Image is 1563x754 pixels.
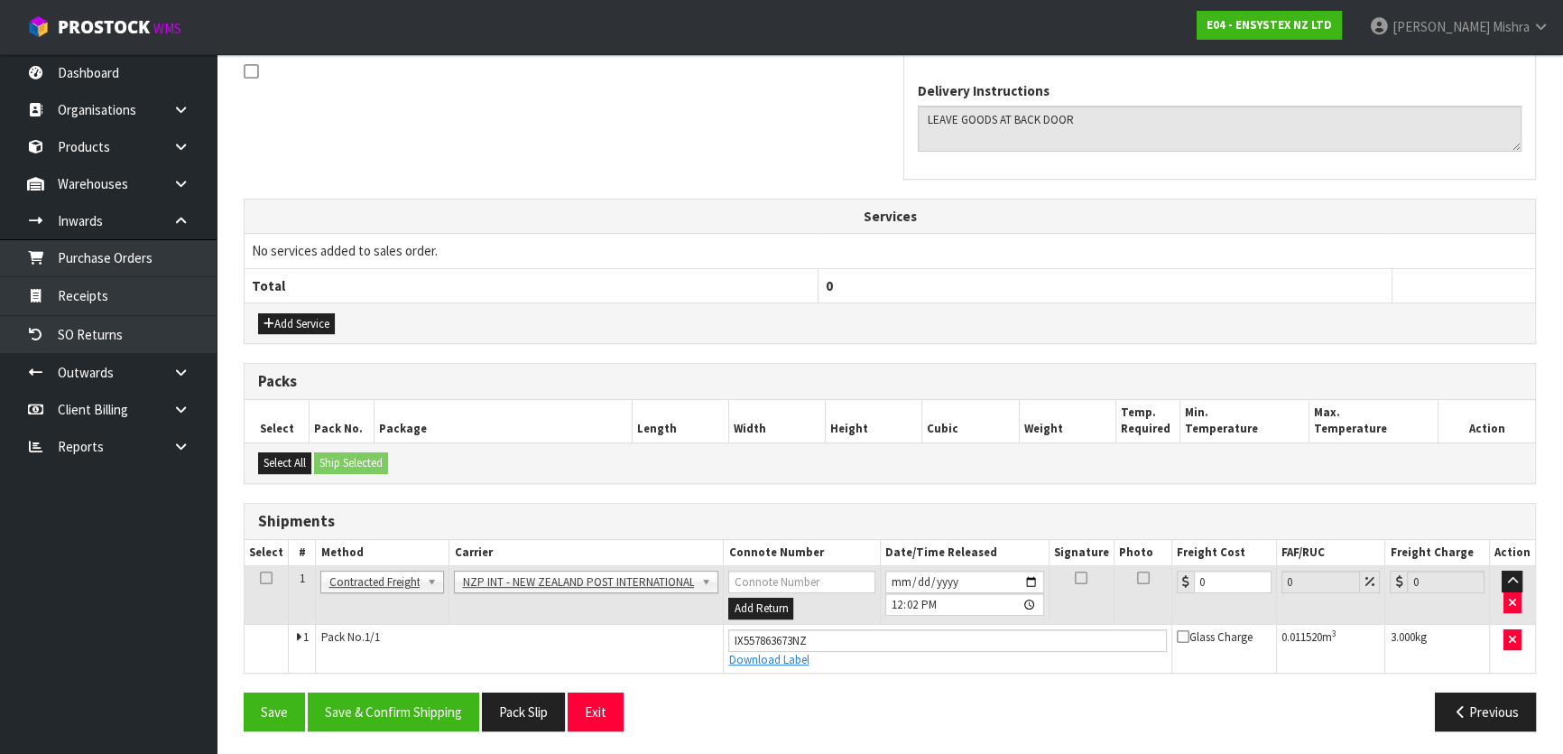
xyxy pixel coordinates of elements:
[1197,11,1342,40] a: E04 - ENSYSTEX NZ LTD
[245,400,310,442] th: Select
[1390,629,1414,645] span: 3.000
[1019,400,1115,442] th: Weight
[1435,693,1536,731] button: Previous
[728,598,793,619] button: Add Return
[1194,571,1272,593] input: Freight Cost
[1114,540,1171,566] th: Photo
[27,15,50,38] img: cube-alt.png
[374,400,632,442] th: Package
[303,629,309,645] span: 1
[1493,18,1530,35] span: Mishra
[632,400,728,442] th: Length
[153,20,181,37] small: WMS
[316,540,449,566] th: Method
[244,693,305,731] button: Save
[364,629,379,645] span: 1/1
[728,400,825,442] th: Width
[1180,400,1309,442] th: Min. Temperature
[1177,629,1253,645] span: Glass Charge
[1489,540,1535,566] th: Action
[245,268,818,303] th: Total
[1407,571,1484,593] input: Freight Charge
[1115,400,1180,442] th: Temp. Required
[880,540,1049,566] th: Date/Time Released
[245,540,289,566] th: Select
[316,624,724,673] td: Pack No.
[289,540,316,566] th: #
[1332,628,1336,639] sup: 3
[1309,400,1438,442] th: Max. Temperature
[728,652,809,667] a: Download Label
[1276,624,1385,673] td: m
[1385,540,1490,566] th: Freight Charge
[258,313,335,335] button: Add Service
[310,400,375,442] th: Pack No.
[918,81,1050,100] label: Delivery Instructions
[314,452,388,474] button: Ship Selected
[724,540,880,566] th: Connote Number
[1385,624,1490,673] td: kg
[482,693,565,731] button: Pack Slip
[922,400,1019,442] th: Cubic
[328,572,420,593] span: Contracted Freight
[308,693,479,731] button: Save & Confirm Shipping
[1438,400,1535,442] th: Action
[1281,629,1322,645] span: 0.011520
[1276,540,1385,566] th: FAF/RUC
[300,571,305,586] span: 1
[449,540,724,566] th: Carrier
[1207,17,1332,33] strong: E04 - ENSYSTEX NZ LTD
[58,15,150,39] span: ProStock
[1281,571,1361,593] input: Freight Adjustment
[245,234,1535,268] td: No services added to sales order.
[1172,540,1277,566] th: Freight Cost
[258,513,1521,530] h3: Shipments
[826,277,833,294] span: 0
[462,572,694,593] span: NZP INT - NEW ZEALAND POST INTERNATIONAL
[1392,18,1490,35] span: [PERSON_NAME]
[728,629,1167,652] input: Connote Number
[568,693,624,731] button: Exit
[258,452,311,474] button: Select All
[1049,540,1114,566] th: Signature
[245,200,1535,234] th: Services
[826,400,922,442] th: Height
[728,571,874,593] input: Connote Number
[258,373,1521,390] h3: Packs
